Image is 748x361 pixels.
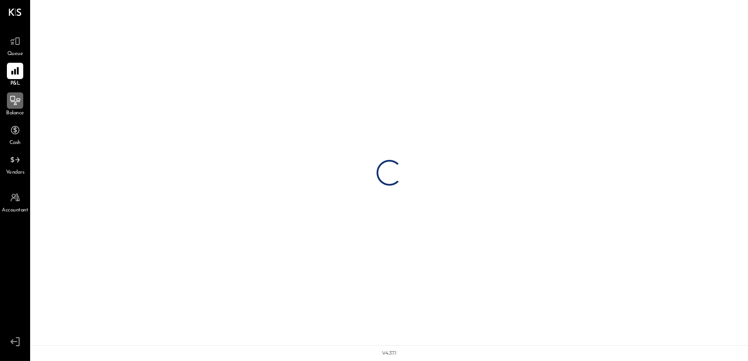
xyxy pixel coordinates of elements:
[383,350,397,357] div: v 4.37.1
[0,152,30,177] a: Vendors
[0,122,30,147] a: Cash
[0,190,30,214] a: Accountant
[7,50,23,58] span: Queue
[0,92,30,117] a: Balance
[9,139,21,147] span: Cash
[6,169,25,177] span: Vendors
[0,63,30,88] a: P&L
[2,207,28,214] span: Accountant
[10,80,20,88] span: P&L
[6,110,24,117] span: Balance
[0,33,30,58] a: Queue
